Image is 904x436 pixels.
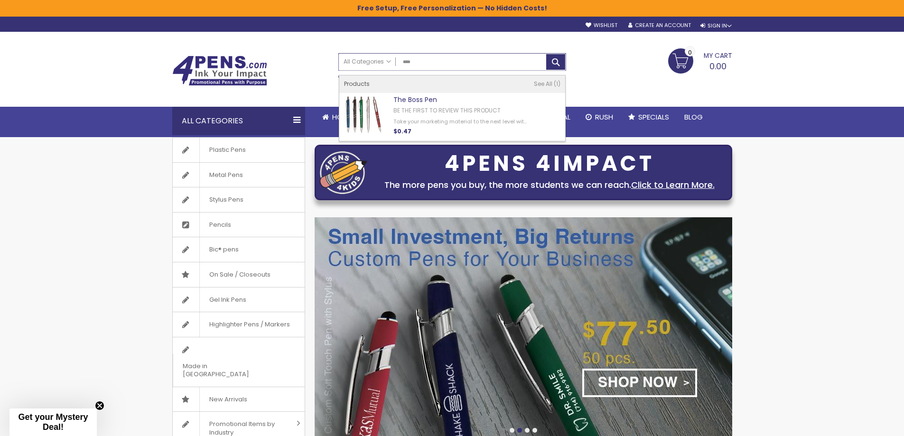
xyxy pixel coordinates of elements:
div: 4PENS 4IMPACT [372,154,727,174]
div: All Categories [172,107,305,135]
div: Free shipping on pen orders over $199 [486,71,566,90]
a: Highlighter Pens / Markers [173,312,305,337]
span: Highlighter Pens / Markers [199,312,299,337]
span: Specials [638,112,669,122]
span: $0.47 [393,127,411,135]
iframe: Google Customer Reviews [826,410,904,436]
a: Wishlist [586,22,617,29]
div: Get your Mystery Deal!Close teaser [9,408,97,436]
span: Products [344,80,370,88]
a: Pencils [173,213,305,237]
span: Plastic Pens [199,138,255,162]
div: Take your marketing material to the next level wit... [393,118,534,125]
span: Bic® pens [199,237,248,262]
a: Plastic Pens [173,138,305,162]
span: Get your Mystery Deal! [18,412,88,432]
a: Blog [677,107,710,128]
span: Stylus Pens [199,187,253,212]
div: The more pens you buy, the more students we can reach. [372,178,727,192]
img: The Boss Pen [344,95,383,134]
a: Gel Ink Pens [173,288,305,312]
a: All Categories [339,54,396,69]
img: four_pen_logo.png [320,151,367,194]
span: See All [534,80,552,88]
a: 0.00 0 [668,48,732,72]
span: Rush [595,112,613,122]
a: Made in [GEOGRAPHIC_DATA] [173,337,305,387]
span: On Sale / Closeouts [199,262,280,287]
span: 0 [688,48,692,57]
span: 0.00 [709,60,727,72]
a: Create an Account [628,22,691,29]
a: The Boss Pen [393,95,437,104]
div: Sign In [700,22,732,29]
a: Click to Learn More. [631,179,715,191]
a: Stylus Pens [173,187,305,212]
a: New Arrivals [173,387,305,412]
span: Made in [GEOGRAPHIC_DATA] [173,354,281,387]
img: 4Pens Custom Pens and Promotional Products [172,56,267,86]
span: All Categories [344,58,391,65]
a: Metal Pens [173,163,305,187]
button: Close teaser [95,401,104,410]
span: Blog [684,112,703,122]
span: Metal Pens [199,163,252,187]
a: Rush [578,107,621,128]
a: See All 1 [534,80,560,88]
a: Bic® pens [173,237,305,262]
span: Pencils [199,213,241,237]
span: New Arrivals [199,387,257,412]
a: Specials [621,107,677,128]
span: 1 [554,80,560,88]
a: Be the first to review this product [393,106,501,114]
span: Gel Ink Pens [199,288,256,312]
a: Home [315,107,359,128]
a: On Sale / Closeouts [173,262,305,287]
span: Home [332,112,352,122]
